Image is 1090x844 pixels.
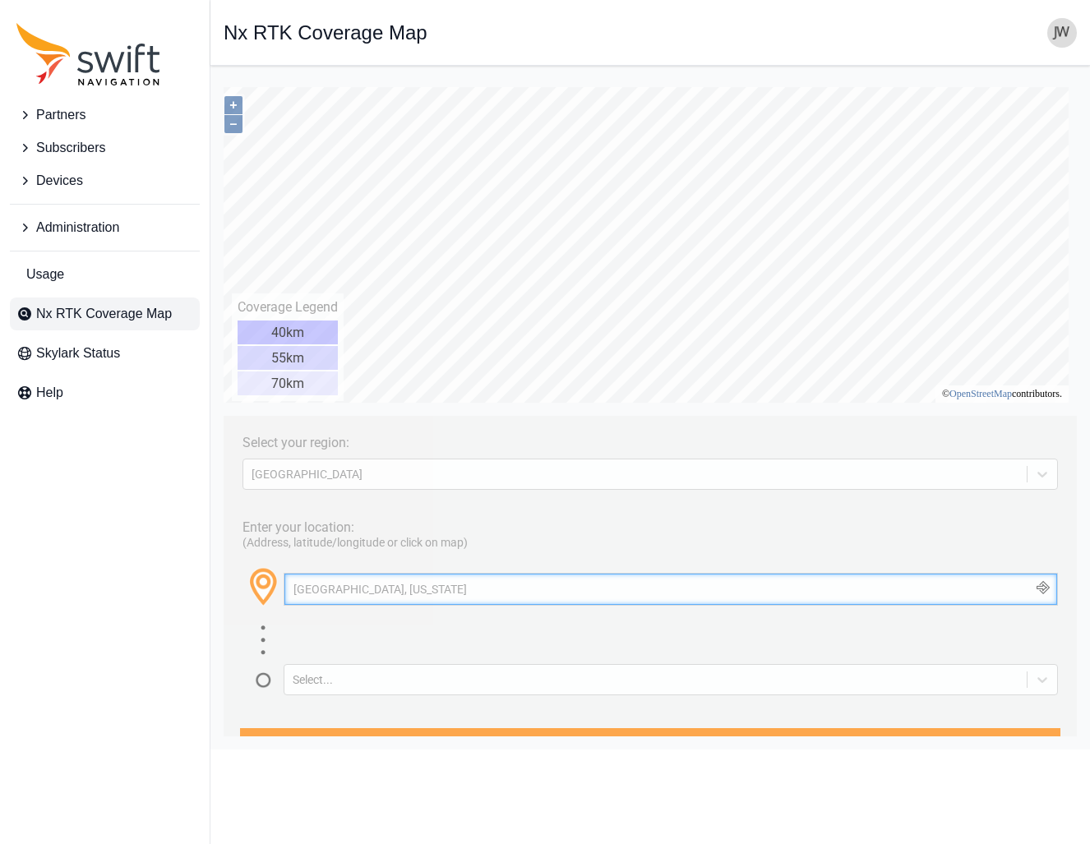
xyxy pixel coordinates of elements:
button: Subscribers [10,131,200,164]
div: 55km [14,267,114,291]
a: Skylark Status [10,337,200,370]
button: Administration [10,211,200,244]
span: Nx RTK Coverage Map [36,304,172,324]
div: 70km [14,293,114,316]
button: Devices [10,164,200,197]
img: user photo [1047,18,1077,48]
a: Usage [10,258,200,291]
span: Administration [36,218,119,238]
span: Skylark Status [36,344,120,363]
a: Nx RTK Coverage Map [10,297,200,330]
li: © contributors. [718,309,838,321]
span: Usage [26,265,64,284]
button: Partners [10,99,200,131]
span: Help [36,383,63,403]
a: OpenStreetMap [726,309,788,321]
iframe: RTK Map [224,79,1077,736]
a: Help [10,376,200,409]
h1: Nx RTK Coverage Map [224,23,427,43]
span: Devices [36,171,83,191]
span: Subscribers [36,138,105,158]
span: Partners [36,105,85,125]
div: Coverage Legend [14,220,114,236]
div: 40km [14,242,114,265]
